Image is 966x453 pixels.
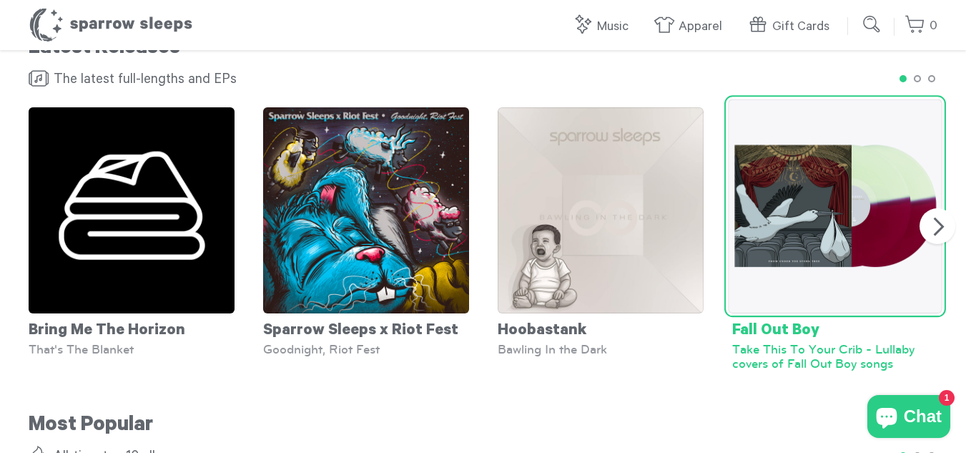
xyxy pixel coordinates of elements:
a: Gift Cards [747,11,837,42]
a: Fall Out Boy Take This To Your Crib - Lullaby covers of Fall Out Boy songs [732,107,938,371]
button: Next [920,208,955,244]
div: Fall Out Boy [732,313,938,342]
img: Hoobastank_-_Bawling_In_The_Dark_-_Cover_3000x3000_c6cbc220-6762-4f53-8157-d43f2a1c9256_grande.jpg [498,107,704,313]
div: That's The Blanket [29,342,235,356]
a: Hoobastank Bawling In the Dark [498,107,704,356]
img: SS_FUTST_SSEXCLUSIVE_6d2c3e95-2d39-4810-a4f6-2e3a860c2b91_grande.png [728,99,942,313]
a: Sparrow Sleeps x Riot Fest Goodnight, Riot Fest [263,107,469,356]
h1: Sparrow Sleeps [29,7,193,43]
button: 3 of 3 [923,70,937,84]
img: RiotFestCover2025_f0c3ff46-2987-413d-b2a7-3322b85762af_grande.jpg [263,107,469,313]
div: Bring Me The Horizon [29,313,235,342]
button: 2 of 3 [909,70,923,84]
div: Goodnight, Riot Fest [263,342,469,356]
input: Submit [858,10,887,39]
a: Music [572,11,636,42]
a: 0 [905,11,937,42]
div: Bawling In the Dark [498,342,704,356]
h4: The latest full-lengths and EPs [29,70,937,92]
div: Sparrow Sleeps x Riot Fest [263,313,469,342]
img: BringMeTheHorizon-That_sTheBlanket-Cover_grande.png [29,107,235,313]
div: Hoobastank [498,313,704,342]
div: Take This To Your Crib - Lullaby covers of Fall Out Boy songs [732,342,938,371]
inbox-online-store-chat: Shopify online store chat [863,395,955,442]
button: 1 of 3 [894,70,909,84]
a: Apparel [654,11,729,42]
a: Bring Me The Horizon That's The Blanket [29,107,235,356]
h2: Most Popular [29,414,937,440]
